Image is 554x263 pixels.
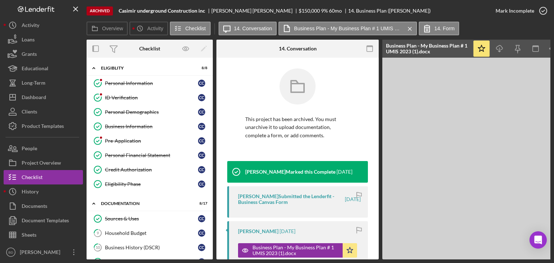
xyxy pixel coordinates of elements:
[129,22,168,35] button: Activity
[87,22,128,35] button: Overview
[4,199,83,213] button: Documents
[321,8,328,14] div: 9 %
[101,201,189,206] div: Documentation
[294,26,402,31] label: Business Plan - My Business Plan # 1 UMIS 2023 (1).docx
[170,22,211,35] button: Checklist
[211,8,299,14] div: [PERSON_NAME] [PERSON_NAME]
[90,90,209,105] a: ID VerificationCC
[90,134,209,148] a: Pre-ApplicationCC
[345,196,361,202] time: 2024-06-18 01:07
[22,213,69,229] div: Document Templates
[329,8,342,14] div: 60 mo
[198,229,205,237] div: C C
[198,152,205,159] div: C C
[238,193,344,205] div: [PERSON_NAME] Submitted the Lenderfit - Business Canvas Form
[105,167,198,173] div: Credit Authorization
[105,245,198,250] div: Business History (DSCR)
[105,95,198,101] div: ID Verification
[299,8,320,14] div: $150,000
[90,162,209,177] a: Credit AuthorizationCC
[4,245,83,259] button: BD[PERSON_NAME]
[105,152,198,158] div: Personal Financial Statement
[238,243,357,258] button: Business Plan - My Business Plan # 1 UMIS 2023 (1).docx
[198,244,205,251] div: C C
[529,231,547,249] div: Open Intercom Messenger
[348,8,431,14] div: 14. Business Plan ([PERSON_NAME])
[234,26,272,31] label: 14. Conversation
[90,226,209,240] a: 9Household BudgetCC
[198,180,205,188] div: C C
[488,4,550,18] button: Mark Incomplete
[105,109,198,115] div: Personal Demographics
[101,66,189,70] div: Eligiblity
[90,105,209,119] a: Personal DemographicsCC
[419,22,459,35] button: 14. Form
[139,46,160,52] div: Checklist
[8,250,13,254] text: BD
[279,46,317,52] div: 14. Conversation
[386,43,469,54] div: Business Plan - My Business Plan # 1 UMIS 2023 (1).docx
[105,230,198,236] div: Household Budget
[18,245,65,261] div: [PERSON_NAME]
[105,124,198,129] div: Business Information
[252,245,339,256] div: Business Plan - My Business Plan # 1 UMIS 2023 (1).docx
[198,94,205,101] div: C C
[22,228,36,244] div: Sheets
[245,115,350,139] p: This project has been archived. You must unarchive it to upload documentation, complete a form, o...
[198,215,205,222] div: C C
[4,228,83,242] button: Sheets
[90,119,209,134] a: Business InformationCC
[105,80,198,86] div: Personal Information
[238,228,278,234] div: [PERSON_NAME]
[87,6,113,15] div: Archived
[198,137,205,144] div: C C
[278,22,417,35] button: Business Plan - My Business Plan # 1 UMIS 2023 (1).docx
[119,8,205,14] b: Casimir underground Construction inc
[194,201,207,206] div: 8 / 17
[337,169,352,175] time: 2024-06-18 20:46
[198,108,205,116] div: C C
[22,199,47,215] div: Documents
[198,123,205,130] div: C C
[4,213,83,228] button: Document Templates
[90,240,209,255] a: 10Business History (DSCR)CC
[90,76,209,90] a: Personal InformationCC
[198,80,205,87] div: C C
[147,26,163,31] label: Activity
[434,26,454,31] label: 14. Form
[105,216,198,222] div: Sources & Uses
[96,245,100,250] tspan: 10
[194,66,207,70] div: 8 / 8
[496,4,534,18] div: Mark Incomplete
